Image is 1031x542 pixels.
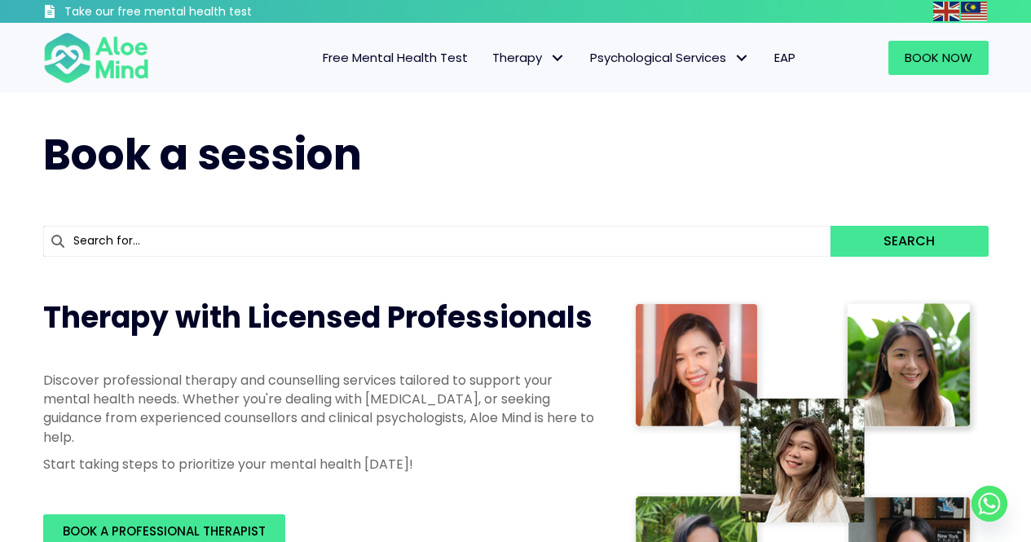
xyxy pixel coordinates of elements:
[43,455,597,474] p: Start taking steps to prioritize your mental health [DATE]!
[43,31,149,85] img: Aloe mind Logo
[933,2,959,21] img: en
[480,41,578,75] a: TherapyTherapy: submenu
[961,2,987,21] img: ms
[905,49,972,66] span: Book Now
[43,125,362,184] span: Book a session
[311,41,480,75] a: Free Mental Health Test
[43,297,593,338] span: Therapy with Licensed Professionals
[546,46,570,70] span: Therapy: submenu
[888,41,989,75] a: Book Now
[43,4,339,23] a: Take our free mental health test
[774,49,795,66] span: EAP
[730,46,754,70] span: Psychological Services: submenu
[492,49,566,66] span: Therapy
[63,522,266,540] span: BOOK A PROFESSIONAL THERAPIST
[323,49,468,66] span: Free Mental Health Test
[43,226,831,257] input: Search for...
[933,2,961,20] a: English
[762,41,808,75] a: EAP
[578,41,762,75] a: Psychological ServicesPsychological Services: submenu
[831,226,988,257] button: Search
[43,371,597,447] p: Discover professional therapy and counselling services tailored to support your mental health nee...
[64,4,339,20] h3: Take our free mental health test
[972,486,1007,522] a: Whatsapp
[961,2,989,20] a: Malay
[170,41,808,75] nav: Menu
[590,49,750,66] span: Psychological Services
